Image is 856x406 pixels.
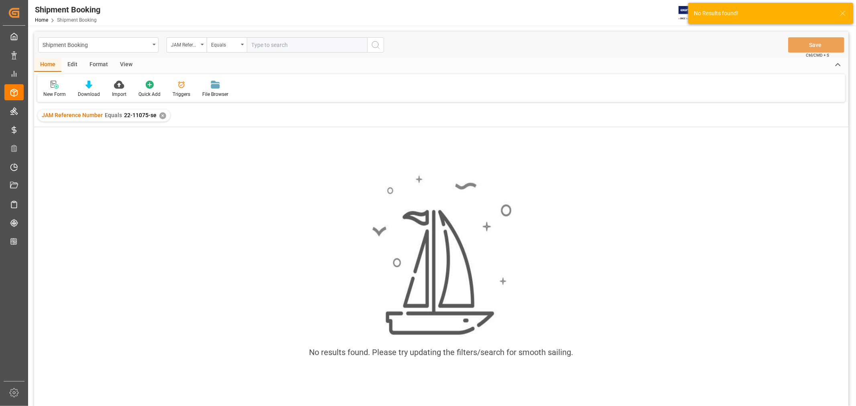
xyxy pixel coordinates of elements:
[309,346,573,358] div: No results found. Please try updating the filters/search for smooth sailing.
[78,91,100,98] div: Download
[211,39,238,49] div: Equals
[38,37,159,53] button: open menu
[34,58,61,72] div: Home
[43,39,150,49] div: Shipment Booking
[679,6,706,20] img: Exertis%20JAM%20-%20Email%20Logo.jpg_1722504956.jpg
[43,91,66,98] div: New Form
[202,91,228,98] div: File Browser
[42,112,103,118] span: JAM Reference Number
[371,174,512,337] img: smooth_sailing.jpeg
[61,58,83,72] div: Edit
[35,17,48,23] a: Home
[788,37,844,53] button: Save
[112,91,126,98] div: Import
[114,58,138,72] div: View
[247,37,367,53] input: Type to search
[171,39,198,49] div: JAM Reference Number
[83,58,114,72] div: Format
[173,91,190,98] div: Triggers
[105,112,122,118] span: Equals
[806,52,829,58] span: Ctrl/CMD + S
[694,9,832,18] div: No Results found!
[124,112,157,118] span: 22-11075-se
[159,112,166,119] div: ✕
[207,37,247,53] button: open menu
[138,91,161,98] div: Quick Add
[367,37,384,53] button: search button
[167,37,207,53] button: open menu
[35,4,100,16] div: Shipment Booking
